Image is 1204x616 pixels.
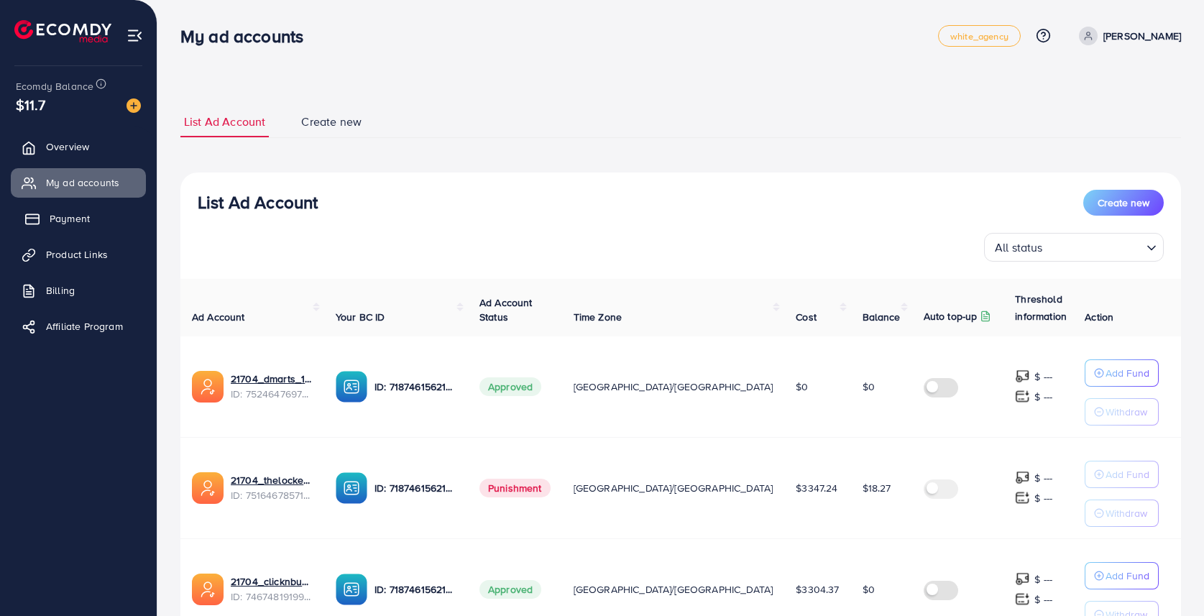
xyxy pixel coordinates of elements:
[1106,505,1147,522] p: Withdraw
[1085,359,1159,387] button: Add Fund
[1085,500,1159,527] button: Withdraw
[192,371,224,403] img: ic-ads-acc.e4c84228.svg
[374,378,456,395] p: ID: 7187461562175750146
[1015,290,1085,325] p: Threshold information
[950,32,1008,41] span: white_agency
[1034,591,1052,608] p: $ ---
[14,20,111,42] img: logo
[1085,398,1159,426] button: Withdraw
[11,132,146,161] a: Overview
[1106,466,1149,483] p: Add Fund
[231,574,313,589] a: 21704_clicknbuypk_1738658630816
[992,237,1046,258] span: All status
[574,481,773,495] span: [GEOGRAPHIC_DATA]/[GEOGRAPHIC_DATA]
[336,310,385,324] span: Your BC ID
[1015,470,1030,485] img: top-up amount
[231,473,313,502] div: <span class='underline'>21704_thelocketlab_1750064069407</span></br>7516467857187029008
[1106,567,1149,584] p: Add Fund
[16,94,45,115] span: $11.7
[46,175,119,190] span: My ad accounts
[231,473,313,487] a: 21704_thelocketlab_1750064069407
[198,192,318,213] h3: List Ad Account
[192,472,224,504] img: ic-ads-acc.e4c84228.svg
[796,310,817,324] span: Cost
[11,312,146,341] a: Affiliate Program
[1015,490,1030,505] img: top-up amount
[231,372,313,386] a: 21704_dmarts_1751968678379
[1015,389,1030,404] img: top-up amount
[336,371,367,403] img: ic-ba-acc.ded83a64.svg
[374,581,456,598] p: ID: 7187461562175750146
[574,582,773,597] span: [GEOGRAPHIC_DATA]/[GEOGRAPHIC_DATA]
[863,310,901,324] span: Balance
[984,233,1164,262] div: Search for option
[924,308,978,325] p: Auto top-up
[374,479,456,497] p: ID: 7187461562175750146
[1015,369,1030,384] img: top-up amount
[1083,190,1164,216] button: Create new
[11,276,146,305] a: Billing
[1034,571,1052,588] p: $ ---
[1034,469,1052,487] p: $ ---
[11,240,146,269] a: Product Links
[796,380,808,394] span: $0
[11,168,146,197] a: My ad accounts
[1015,571,1030,587] img: top-up amount
[1085,461,1159,488] button: Add Fund
[574,310,622,324] span: Time Zone
[863,582,875,597] span: $0
[46,283,75,298] span: Billing
[231,574,313,604] div: <span class='underline'>21704_clicknbuypk_1738658630816</span></br>7467481919945572369
[231,488,313,502] span: ID: 7516467857187029008
[479,479,551,497] span: Punishment
[1085,562,1159,589] button: Add Fund
[16,79,93,93] span: Ecomdy Balance
[1085,310,1113,324] span: Action
[1106,403,1147,420] p: Withdraw
[231,589,313,604] span: ID: 7467481919945572369
[1034,368,1052,385] p: $ ---
[46,139,89,154] span: Overview
[479,295,533,324] span: Ad Account Status
[1034,489,1052,507] p: $ ---
[336,574,367,605] img: ic-ba-acc.ded83a64.svg
[50,211,90,226] span: Payment
[231,387,313,401] span: ID: 7524647697966678024
[192,310,245,324] span: Ad Account
[863,481,891,495] span: $18.27
[1034,388,1052,405] p: $ ---
[938,25,1021,47] a: white_agency
[192,574,224,605] img: ic-ads-acc.e4c84228.svg
[1106,364,1149,382] p: Add Fund
[479,580,541,599] span: Approved
[1103,27,1181,45] p: [PERSON_NAME]
[180,26,315,47] h3: My ad accounts
[1098,196,1149,210] span: Create new
[796,481,837,495] span: $3347.24
[1015,592,1030,607] img: top-up amount
[336,472,367,504] img: ic-ba-acc.ded83a64.svg
[796,582,839,597] span: $3304.37
[301,114,362,130] span: Create new
[479,377,541,396] span: Approved
[127,27,143,44] img: menu
[1073,27,1181,45] a: [PERSON_NAME]
[11,204,146,233] a: Payment
[184,114,265,130] span: List Ad Account
[127,98,141,113] img: image
[1047,234,1141,258] input: Search for option
[231,372,313,401] div: <span class='underline'>21704_dmarts_1751968678379</span></br>7524647697966678024
[863,380,875,394] span: $0
[574,380,773,394] span: [GEOGRAPHIC_DATA]/[GEOGRAPHIC_DATA]
[46,247,108,262] span: Product Links
[46,319,123,334] span: Affiliate Program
